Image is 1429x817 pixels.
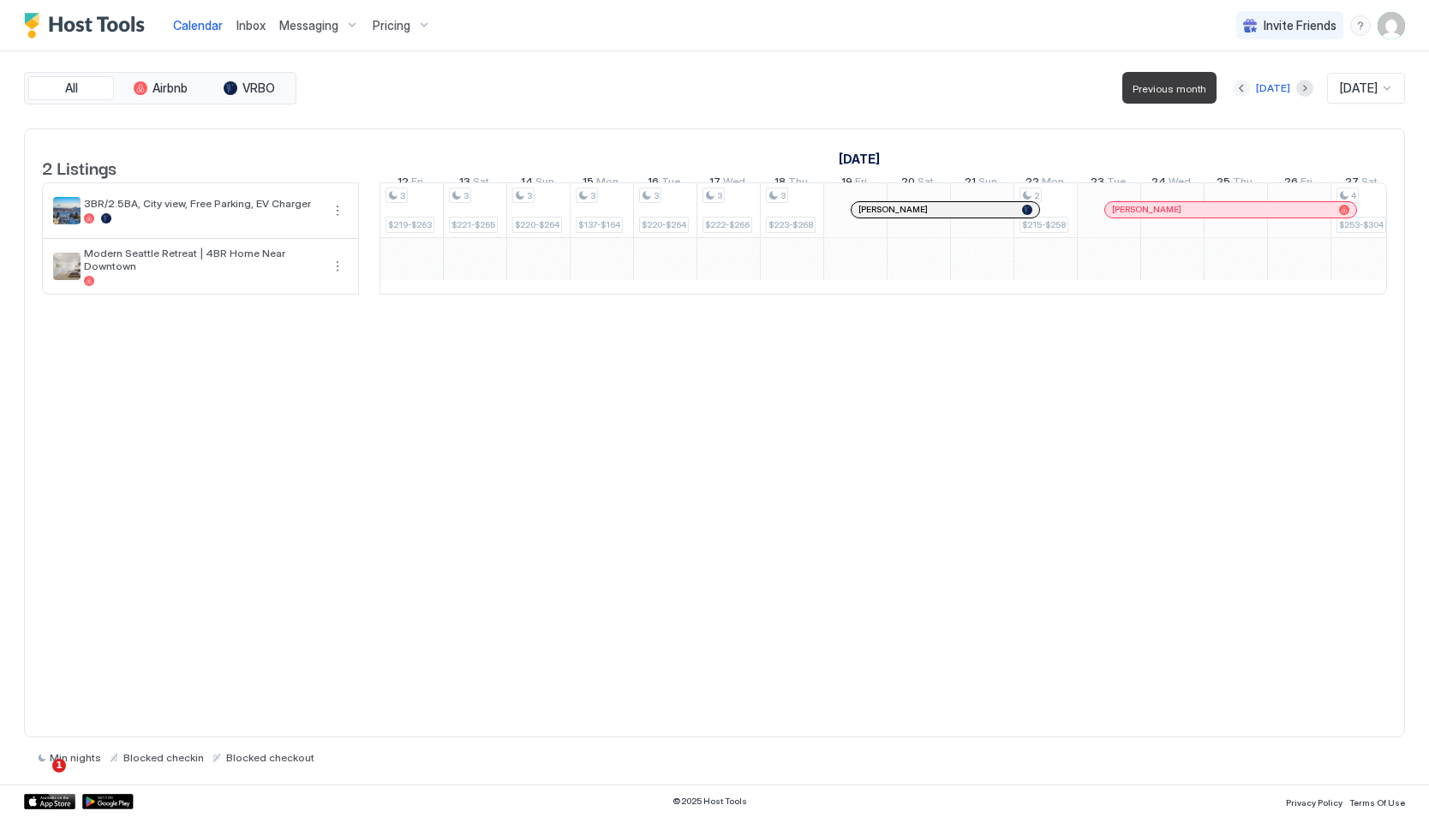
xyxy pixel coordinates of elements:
[1280,171,1317,196] a: December 26, 2025
[578,219,620,230] span: $137-$164
[17,759,58,800] iframe: Intercom live chat
[1233,175,1253,193] span: Thu
[770,171,812,196] a: December 18, 2025
[1151,175,1166,193] span: 24
[834,146,884,171] a: December 1, 2025
[152,81,188,96] span: Airbnb
[918,175,934,193] span: Sat
[1378,12,1405,39] div: User profile
[1112,204,1181,215] span: [PERSON_NAME]
[855,175,867,193] span: Fri
[517,171,559,196] a: December 14, 2025
[515,219,559,230] span: $220-$264
[1300,175,1312,193] span: Fri
[596,175,619,193] span: Mon
[1296,80,1313,97] button: Next month
[642,219,686,230] span: $220-$264
[527,190,532,201] span: 3
[50,751,101,764] span: Min nights
[960,171,1001,196] a: December 21, 2025
[24,794,75,809] a: App Store
[673,796,747,807] span: © 2025 Host Tools
[1286,792,1342,810] a: Privacy Policy
[242,81,275,96] span: VRBO
[463,190,469,201] span: 3
[1284,175,1298,193] span: 26
[1022,219,1066,230] span: $215-$258
[837,171,871,196] a: December 19, 2025
[84,247,320,272] span: Modern Seattle Retreat | 4BR Home Near Downtown
[53,253,81,280] div: listing image
[1147,171,1195,196] a: December 24, 2025
[578,171,623,196] a: December 15, 2025
[42,154,117,180] span: 2 Listings
[901,175,915,193] span: 20
[411,175,423,193] span: Fri
[117,76,203,100] button: Airbnb
[1345,175,1359,193] span: 27
[236,18,266,33] span: Inbox
[24,13,152,39] a: Host Tools Logo
[780,190,786,201] span: 3
[24,72,296,104] div: tab-group
[1042,175,1064,193] span: Mon
[400,190,405,201] span: 3
[451,219,495,230] span: $221-$265
[327,256,348,277] button: More options
[455,171,493,196] a: December 13, 2025
[661,175,680,193] span: Tue
[535,175,554,193] span: Sun
[327,200,348,221] div: menu
[206,76,292,100] button: VRBO
[84,197,320,210] span: 3BR/2.5BA, City view, Free Parking, EV Charger
[1034,190,1039,201] span: 2
[327,200,348,221] button: More options
[1133,82,1206,95] span: Previous month
[897,171,938,196] a: December 20, 2025
[65,81,78,96] span: All
[1350,15,1371,36] div: menu
[1349,797,1405,808] span: Terms Of Use
[1351,190,1356,201] span: 4
[858,204,928,215] span: [PERSON_NAME]
[1264,18,1336,33] span: Invite Friends
[28,76,114,100] button: All
[82,794,134,809] a: Google Play Store
[521,175,533,193] span: 14
[774,175,786,193] span: 18
[459,175,470,193] span: 13
[388,219,432,230] span: $219-$263
[1253,78,1293,98] button: [DATE]
[1025,175,1039,193] span: 22
[373,18,410,33] span: Pricing
[327,256,348,277] div: menu
[123,751,204,764] span: Blocked checkin
[473,175,489,193] span: Sat
[654,190,659,201] span: 3
[173,18,223,33] span: Calendar
[1169,175,1191,193] span: Wed
[709,175,720,193] span: 17
[1212,171,1257,196] a: December 25, 2025
[965,175,976,193] span: 21
[226,751,314,764] span: Blocked checkout
[173,16,223,34] a: Calendar
[648,175,659,193] span: 16
[1086,171,1130,196] a: December 23, 2025
[1107,175,1126,193] span: Tue
[1091,175,1104,193] span: 23
[723,175,745,193] span: Wed
[788,175,808,193] span: Thu
[841,175,852,193] span: 19
[1286,797,1342,808] span: Privacy Policy
[768,219,813,230] span: $223-$268
[393,171,428,196] a: December 12, 2025
[1349,792,1405,810] a: Terms Of Use
[1361,175,1378,193] span: Sat
[1217,175,1230,193] span: 25
[590,190,595,201] span: 3
[52,759,66,772] span: 1
[1339,219,1384,230] span: $253-$304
